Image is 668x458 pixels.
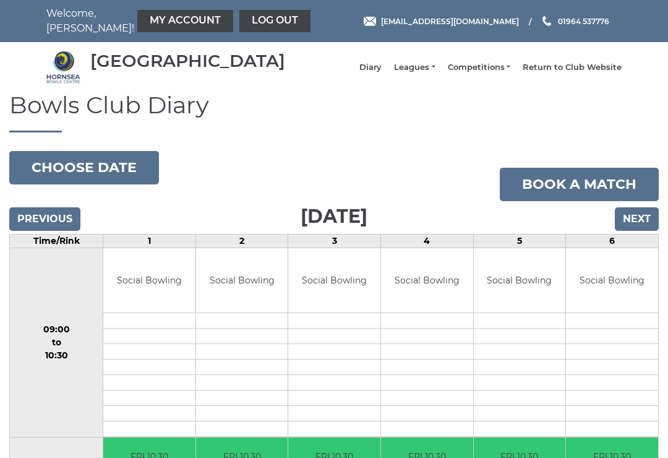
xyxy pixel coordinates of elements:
h1: Bowls Club Diary [9,92,659,132]
div: [GEOGRAPHIC_DATA] [90,51,285,71]
td: 5 [473,234,566,248]
a: Phone us 01964 537776 [541,15,609,27]
td: 2 [195,234,288,248]
img: Hornsea Bowls Centre [46,50,80,84]
a: Log out [239,10,310,32]
td: Social Bowling [196,248,288,313]
td: 6 [566,234,659,248]
a: Diary [359,62,382,73]
input: Next [615,207,659,231]
span: [EMAIL_ADDRESS][DOMAIN_NAME] [381,16,519,25]
td: 3 [288,234,381,248]
a: Book a match [500,168,659,201]
td: Time/Rink [10,234,103,248]
nav: Welcome, [PERSON_NAME]! [46,6,275,36]
a: Competitions [448,62,510,73]
button: Choose date [9,151,159,184]
td: 1 [103,234,196,248]
td: Social Bowling [103,248,195,313]
img: Email [364,17,376,26]
td: Social Bowling [288,248,380,313]
td: 09:00 to 10:30 [10,248,103,438]
img: Phone us [542,16,551,26]
td: Social Bowling [381,248,473,313]
span: 01964 537776 [558,16,609,25]
a: Return to Club Website [523,62,622,73]
a: My Account [137,10,233,32]
a: Leagues [394,62,435,73]
a: Email [EMAIL_ADDRESS][DOMAIN_NAME] [364,15,519,27]
input: Previous [9,207,80,231]
td: Social Bowling [474,248,566,313]
td: Social Bowling [566,248,658,313]
td: 4 [381,234,474,248]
